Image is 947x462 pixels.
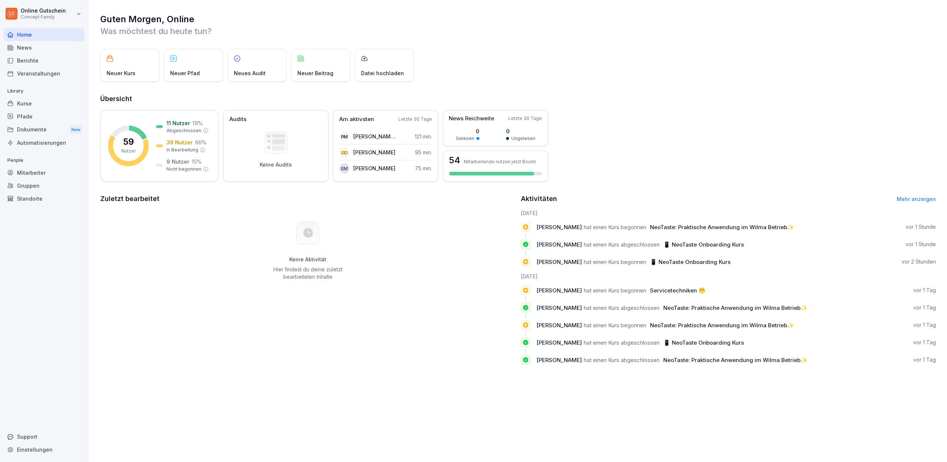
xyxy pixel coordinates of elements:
span: [PERSON_NAME] [536,224,582,231]
p: Gelesen [456,135,474,142]
h6: [DATE] [521,272,936,280]
div: PM [339,131,350,142]
div: GD [339,147,350,158]
a: DokumenteNew [4,123,84,137]
h2: Zuletzt bearbeitet [100,194,516,204]
h2: Übersicht [100,94,936,104]
p: 9 Nutzer [166,158,189,165]
h1: Guten Morgen, Online [100,13,936,25]
p: [PERSON_NAME] [353,164,395,172]
span: hat einen Kurs begonnen [584,287,646,294]
p: 0 [506,127,535,135]
p: vor 1 Stunde [906,223,936,231]
span: NeoTaste: Praktische Anwendung im Wilma Betrieb✨ [650,322,794,329]
h6: [DATE] [521,209,936,217]
span: [PERSON_NAME] [536,258,582,265]
p: Neuer Pfad [170,69,200,77]
a: Home [4,28,84,41]
a: Berichte [4,54,84,67]
p: Datei hochladen [361,69,404,77]
span: hat einen Kurs abgeschlossen [584,339,660,346]
p: vor 2 Stunden [901,258,936,265]
p: 59 [123,137,134,146]
p: Letzte 30 Tage [398,116,432,123]
p: Neues Audit [234,69,266,77]
span: [PERSON_NAME] [536,339,582,346]
a: Kurse [4,97,84,110]
a: Mehr anzeigen [897,196,936,202]
p: 0 [456,127,479,135]
a: Gruppen [4,179,84,192]
span: hat einen Kurs abgeschlossen [584,356,660,364]
a: Mitarbeiter [4,166,84,179]
p: People [4,154,84,166]
div: Support [4,430,84,443]
span: hat einen Kurs begonnen [584,322,646,329]
p: 121 min. [415,133,432,140]
p: 75 min. [415,164,432,172]
p: Neuer Beitrag [297,69,333,77]
p: Am aktivsten [339,115,374,124]
p: Hier findest du deine zuletzt bearbeiteten Inhalte [270,266,345,281]
p: Was möchtest du heute tun? [100,25,936,37]
p: vor 1 Tag [913,287,936,294]
p: Audits [229,115,246,124]
p: In Bearbeitung [166,147,198,153]
p: 11 Nutzer [166,119,190,127]
span: NeoTaste: Praktische Anwendung im Wilma Betrieb✨ [663,304,808,311]
div: EM [339,163,350,174]
div: New [70,125,82,134]
div: Dokumente [4,123,84,137]
span: 📱 NeoTaste Onboarding Kurs [663,241,744,248]
a: News [4,41,84,54]
p: Concept Family [21,14,66,20]
p: News Reichweite [449,114,494,123]
p: vor 1 Stunde [906,241,936,248]
span: Servicetechniken 😁 [650,287,705,294]
p: 15 % [192,158,202,165]
p: 66 % [195,138,206,146]
p: vor 1 Tag [913,304,936,311]
p: 19 % [192,119,203,127]
p: Mitarbeitende nutzen jetzt Bounti [464,159,536,164]
p: Nutzer [121,148,136,154]
span: [PERSON_NAME] [536,241,582,248]
a: Pfade [4,110,84,123]
p: Letzte 30 Tage [508,115,542,122]
p: 39 Nutzer [166,138,193,146]
a: Einstellungen [4,443,84,456]
span: 📱 NeoTaste Onboarding Kurs [650,258,731,265]
span: 📱 NeoTaste Onboarding Kurs [663,339,744,346]
span: [PERSON_NAME] [536,287,582,294]
span: NeoTaste: Praktische Anwendung im Wilma Betrieb✨ [650,224,794,231]
span: hat einen Kurs abgeschlossen [584,241,660,248]
p: Online Gutschein [21,8,66,14]
span: hat einen Kurs begonnen [584,224,646,231]
p: vor 1 Tag [913,356,936,364]
p: Abgeschlossen [166,127,201,134]
p: Ungelesen [511,135,535,142]
span: [PERSON_NAME] [536,304,582,311]
p: 95 min. [415,148,432,156]
span: NeoTaste: Praktische Anwendung im Wilma Betrieb✨ [663,356,808,364]
a: Automatisierungen [4,136,84,149]
p: Neuer Kurs [107,69,135,77]
p: [PERSON_NAME] [PERSON_NAME] [353,133,396,140]
span: hat einen Kurs begonnen [584,258,646,265]
span: hat einen Kurs abgeschlossen [584,304,660,311]
span: [PERSON_NAME] [536,322,582,329]
a: Veranstaltungen [4,67,84,80]
a: Standorte [4,192,84,205]
h5: Keine Aktivität [270,256,345,263]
